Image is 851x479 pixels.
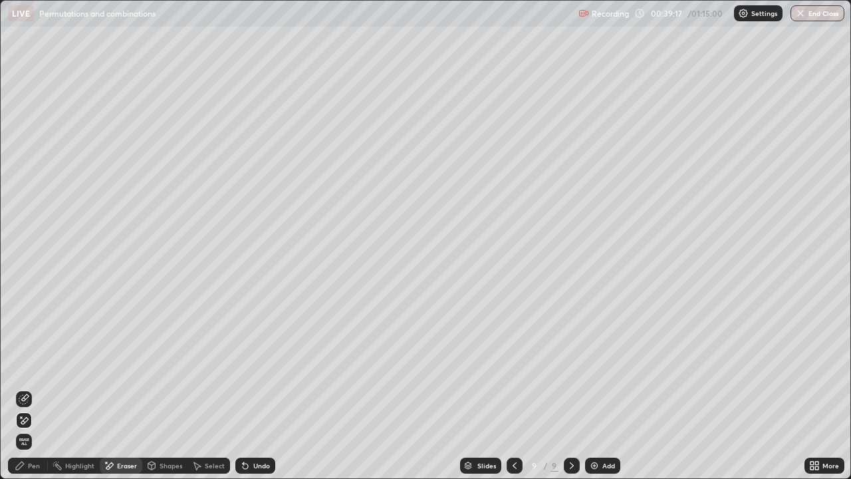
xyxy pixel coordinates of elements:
img: end-class-cross [795,8,806,19]
p: Permutations and combinations [39,8,156,19]
img: recording.375f2c34.svg [578,8,589,19]
div: / [544,462,548,470]
button: End Class [790,5,844,21]
p: Settings [751,10,777,17]
div: Slides [477,462,496,469]
div: Select [205,462,225,469]
div: Undo [253,462,270,469]
div: Highlight [65,462,94,469]
p: LIVE [12,8,30,19]
div: Shapes [160,462,182,469]
p: Recording [592,9,629,19]
div: Eraser [117,462,137,469]
span: Erase all [17,438,31,446]
div: 9 [550,460,558,472]
div: More [822,462,839,469]
div: 9 [528,462,541,470]
div: Add [602,462,615,469]
div: Pen [28,462,40,469]
img: add-slide-button [589,460,600,471]
img: class-settings-icons [738,8,749,19]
